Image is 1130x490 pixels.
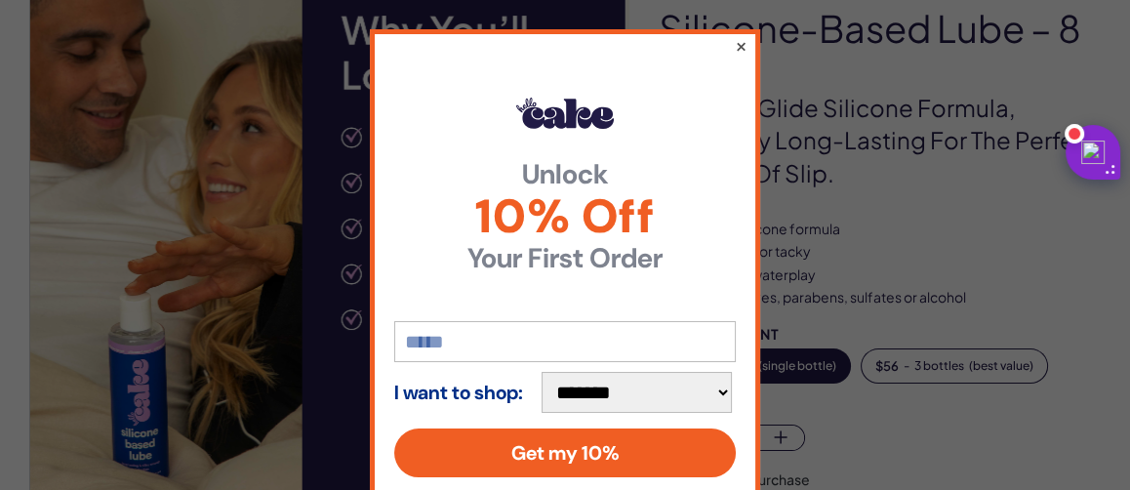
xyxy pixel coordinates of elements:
strong: Unlock [394,161,736,188]
span: 10% Off [394,193,736,240]
strong: Your First Order [394,245,736,272]
strong: I want to shop: [394,382,523,403]
button: Get my 10% [394,429,736,477]
img: Hello Cake [516,98,614,129]
button: × [735,34,747,58]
